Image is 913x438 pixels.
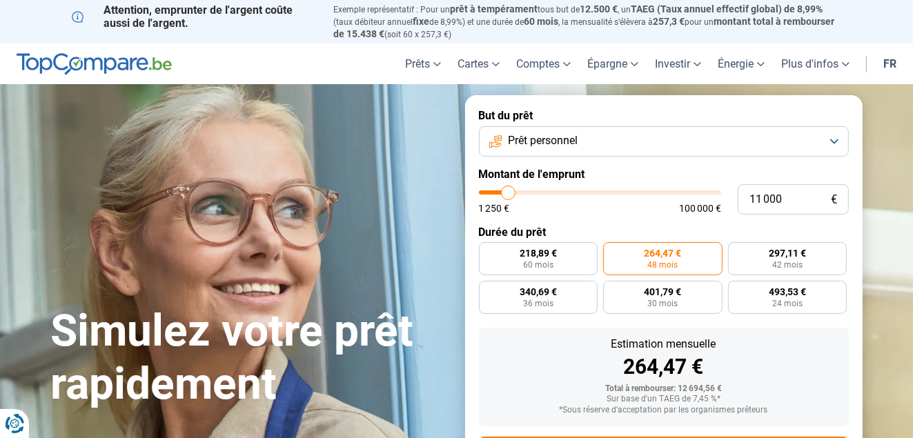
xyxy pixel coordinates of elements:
span: 297,11 € [769,248,806,258]
span: 48 mois [647,261,678,269]
a: Énergie [709,43,773,84]
span: prêt à tempérament [451,3,538,14]
h1: Simulez votre prêt rapidement [51,305,449,411]
span: Prêt personnel [508,133,578,148]
span: TAEG (Taux annuel effectif global) de 8,99% [631,3,823,14]
a: Comptes [508,43,579,84]
span: montant total à rembourser de 15.438 € [334,16,835,39]
button: Prêt personnel [479,126,849,157]
span: 1 250 € [479,203,510,213]
p: Exemple représentatif : Pour un tous but de , un (taux débiteur annuel de 8,99%) et une durée de ... [334,3,842,40]
span: fixe [413,16,430,27]
span: 257,3 € [654,16,685,27]
span: 36 mois [523,299,553,308]
span: 42 mois [772,261,803,269]
a: Plus d'infos [773,43,858,84]
span: 30 mois [647,299,678,308]
div: *Sous réserve d'acceptation par les organismes prêteurs [490,406,838,415]
a: Cartes [449,43,508,84]
span: 12.500 € [580,3,618,14]
span: € [832,194,838,206]
a: fr [875,43,905,84]
div: 264,47 € [490,357,838,377]
label: But du prêt [479,109,849,122]
span: 60 mois [524,16,559,27]
span: 401,79 € [644,287,681,297]
div: Total à rembourser: 12 694,56 € [490,384,838,394]
span: 24 mois [772,299,803,308]
div: Sur base d'un TAEG de 7,45 %* [490,395,838,404]
a: Investir [647,43,709,84]
span: 100 000 € [679,203,721,213]
label: Montant de l'emprunt [479,168,849,181]
span: 340,69 € [520,287,557,297]
img: TopCompare [17,53,172,75]
p: Attention, emprunter de l'argent coûte aussi de l'argent. [72,3,317,30]
a: Épargne [579,43,647,84]
label: Durée du prêt [479,226,849,239]
span: 493,53 € [769,287,806,297]
span: 264,47 € [644,248,681,258]
a: Prêts [397,43,449,84]
div: Estimation mensuelle [490,339,838,350]
span: 218,89 € [520,248,557,258]
span: 60 mois [523,261,553,269]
